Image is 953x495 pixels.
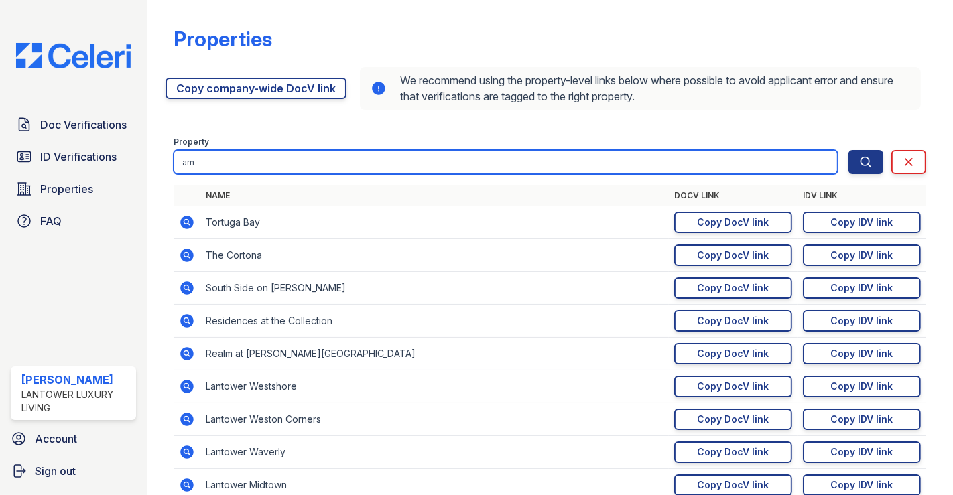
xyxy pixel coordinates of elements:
[674,310,792,332] a: Copy DocV link
[360,67,921,110] div: We recommend using the property-level links below where possible to avoid applicant error and ens...
[11,175,136,202] a: Properties
[831,249,893,262] div: Copy IDV link
[831,380,893,393] div: Copy IDV link
[200,239,669,272] td: The Cortona
[674,441,792,463] a: Copy DocV link
[803,343,921,364] a: Copy IDV link
[698,281,769,295] div: Copy DocV link
[698,249,769,262] div: Copy DocV link
[698,413,769,426] div: Copy DocV link
[200,185,669,206] th: Name
[200,436,669,469] td: Lantower Waverly
[831,281,893,295] div: Copy IDV link
[698,380,769,393] div: Copy DocV link
[674,376,792,397] a: Copy DocV link
[5,425,141,452] a: Account
[35,431,77,447] span: Account
[40,213,62,229] span: FAQ
[200,272,669,305] td: South Side on [PERSON_NAME]
[674,212,792,233] a: Copy DocV link
[174,150,838,174] input: Search by property name or address
[174,27,272,51] div: Properties
[803,277,921,299] a: Copy IDV link
[5,457,141,484] a: Sign out
[200,206,669,239] td: Tortuga Bay
[803,376,921,397] a: Copy IDV link
[798,185,926,206] th: IDV Link
[698,445,769,459] div: Copy DocV link
[11,111,136,138] a: Doc Verifications
[174,137,209,147] label: Property
[21,388,131,415] div: Lantower Luxury Living
[200,338,669,370] td: Realm at [PERSON_NAME][GEOGRAPHIC_DATA]
[11,143,136,170] a: ID Verifications
[803,441,921,463] a: Copy IDV link
[803,409,921,430] a: Copy IDV link
[698,314,769,328] div: Copy DocV link
[11,208,136,234] a: FAQ
[21,372,131,388] div: [PERSON_NAME]
[40,181,93,197] span: Properties
[200,370,669,403] td: Lantower Westshore
[35,463,76,479] span: Sign out
[40,117,127,133] span: Doc Verifications
[674,244,792,266] a: Copy DocV link
[40,149,117,165] span: ID Verifications
[5,43,141,68] img: CE_Logo_Blue-a8612792a0a2168367f1c8372b55b34899dd931a85d93a1a3d3e32e68fde9ad4.png
[669,185,798,206] th: DocV Link
[803,310,921,332] a: Copy IDV link
[674,343,792,364] a: Copy DocV link
[831,413,893,426] div: Copy IDV link
[831,314,893,328] div: Copy IDV link
[803,244,921,266] a: Copy IDV link
[831,445,893,459] div: Copy IDV link
[166,78,346,99] a: Copy company-wide DocV link
[698,347,769,360] div: Copy DocV link
[803,212,921,233] a: Copy IDV link
[831,478,893,492] div: Copy IDV link
[674,277,792,299] a: Copy DocV link
[200,403,669,436] td: Lantower Weston Corners
[674,409,792,430] a: Copy DocV link
[698,216,769,229] div: Copy DocV link
[831,347,893,360] div: Copy IDV link
[698,478,769,492] div: Copy DocV link
[200,305,669,338] td: Residences at the Collection
[831,216,893,229] div: Copy IDV link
